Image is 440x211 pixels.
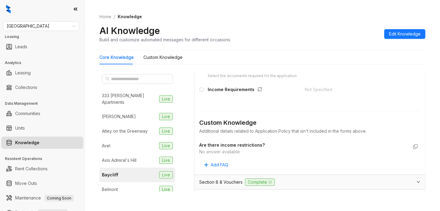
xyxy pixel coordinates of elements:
span: Live [159,171,173,179]
div: Atley on the Greenway [102,128,148,134]
span: Fairfield [7,22,76,31]
li: Units [1,122,83,134]
div: Section 8 & VouchersComplete [194,175,425,189]
span: Add FAQ [211,162,228,168]
span: Live [159,186,173,193]
div: Income Requirements [208,86,265,94]
li: Rent Collections [1,163,83,175]
a: Collections [15,81,37,94]
h3: Analytics [5,60,85,66]
span: Edit Knowledge [389,31,421,37]
span: expanded [417,180,420,184]
div: Not Specified [305,86,403,93]
li: Communities [1,107,83,120]
span: Live [159,142,173,149]
a: Leasing [15,67,31,79]
span: Live [159,113,173,120]
a: Move Outs [15,177,37,189]
div: Custom Knowledge [143,54,183,61]
span: search [106,77,110,81]
a: Communities [15,107,40,120]
img: logo [6,5,11,13]
h3: Resident Operations [5,156,85,162]
div: Axis Admiral's Hill [102,157,136,164]
span: Live [159,128,173,135]
h2: AI Knowledge [99,25,160,36]
div: Build and customize automated messages for different occasions. [99,36,231,43]
button: Edit Knowledge [384,29,425,39]
div: 333 [PERSON_NAME] Apartments [102,92,157,106]
li: Move Outs [1,177,83,189]
li: Knowledge [1,137,83,149]
a: Rent Collections [15,163,48,175]
li: Leads [1,41,83,53]
span: Section 8 & Vouchers [199,179,243,185]
div: Custom Knowledge [199,118,420,128]
li: Maintenance [1,192,83,204]
span: Live [159,157,173,164]
div: Core Knowledge [99,54,134,61]
span: Live [159,95,173,103]
a: Leads [15,41,27,53]
h3: Leasing [5,34,85,39]
div: Belmont [102,186,118,193]
div: No answer available [199,148,408,155]
button: Add FAQ [199,160,233,170]
li: Collections [1,81,83,94]
li: / [114,13,115,20]
a: Units [15,122,25,134]
a: Home [98,13,113,20]
div: [PERSON_NAME] [102,113,136,120]
div: Additional details related to Application Policy that isn't included in the forms above. [199,128,420,134]
strong: Are there income restrictions? [199,142,265,148]
h3: Data Management [5,101,85,106]
span: Knowledge [118,14,142,19]
div: Baycliff [102,172,118,178]
span: Coming Soon [45,195,74,202]
a: Knowledge [15,137,39,149]
div: Select the documents required for the application. [208,73,297,79]
li: Leasing [1,67,83,79]
div: Avel [102,142,110,149]
span: Complete [245,179,275,186]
